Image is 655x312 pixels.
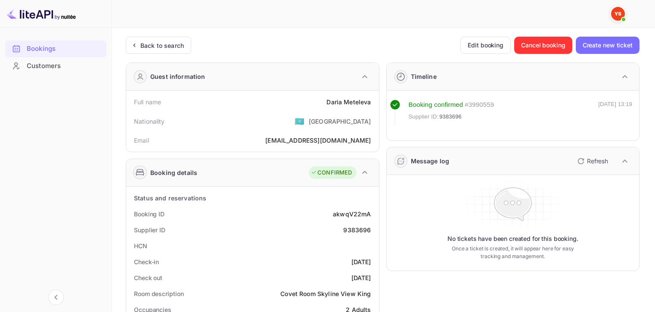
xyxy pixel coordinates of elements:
[5,41,106,57] div: Bookings
[576,37,639,54] button: Create new ticket
[587,156,608,165] p: Refresh
[611,7,625,21] img: Yandex Support
[27,61,102,71] div: Customers
[409,100,463,110] div: Booking confirmed
[411,156,450,165] div: Message log
[265,136,371,145] div: [EMAIL_ADDRESS][DOMAIN_NAME]
[150,72,205,81] div: Guest information
[134,273,162,282] div: Check out
[134,97,161,106] div: Full name
[343,225,371,234] div: 9383696
[140,41,184,50] div: Back to search
[460,37,511,54] button: Edit booking
[598,100,632,125] div: [DATE] 13:19
[134,117,165,126] div: Nationality
[311,168,352,177] div: CONFIRMED
[351,257,371,266] div: [DATE]
[134,289,183,298] div: Room description
[514,37,572,54] button: Cancel booking
[7,7,76,21] img: LiteAPI logo
[439,112,462,121] span: 9383696
[134,209,165,218] div: Booking ID
[150,168,197,177] div: Booking details
[465,100,494,110] div: # 3990559
[27,44,102,54] div: Bookings
[280,289,371,298] div: Covet Room Skyline View King
[447,234,578,243] p: No tickets have been created for this booking.
[134,136,149,145] div: Email
[326,97,371,106] div: Daria Meteleva
[333,209,371,218] div: akwqV22mA
[309,117,371,126] div: [GEOGRAPHIC_DATA]
[5,41,106,56] a: Bookings
[445,245,580,260] p: Once a ticket is created, it will appear here for easy tracking and management.
[351,273,371,282] div: [DATE]
[411,72,437,81] div: Timeline
[48,290,64,305] button: Collapse navigation
[409,112,439,121] span: Supplier ID:
[134,257,159,266] div: Check-in
[5,58,106,74] a: Customers
[134,193,206,203] div: Status and reservations
[134,225,165,234] div: Supplier ID
[295,113,304,129] span: United States
[572,154,612,168] button: Refresh
[134,241,147,250] div: HCN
